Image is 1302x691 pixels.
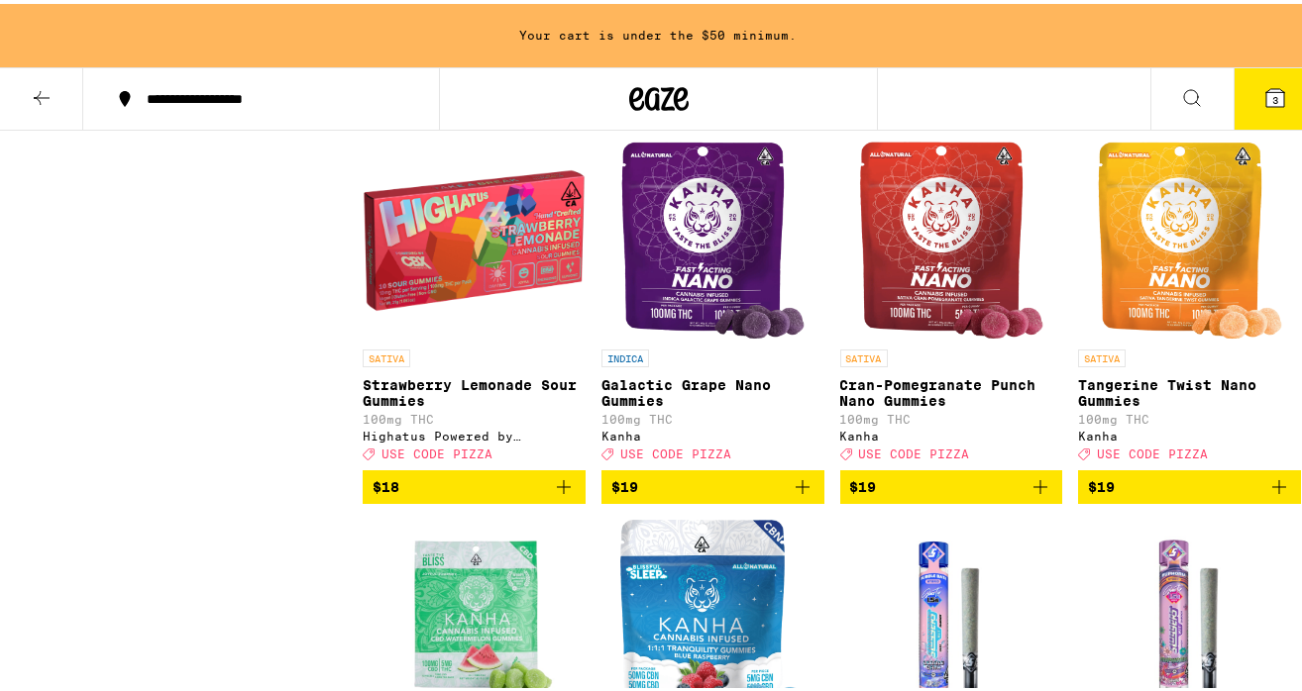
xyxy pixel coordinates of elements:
button: Add to bag [1078,466,1301,500]
img: Kanha - Galactic Grape Nano Gummies [620,138,805,336]
div: Highatus Powered by Cannabiotix [363,426,586,439]
span: USE CODE PIZZA [381,444,492,456]
a: Open page for Galactic Grape Nano Gummies from Kanha [601,138,824,466]
img: Kanha - Cran-Pomegranate Punch Nano Gummies [859,138,1043,336]
p: 100mg THC [840,409,1063,422]
img: Highatus Powered by Cannabiotix - Strawberry Lemonade Sour Gummies [363,138,586,336]
div: Kanha [840,426,1063,439]
p: 100mg THC [601,409,824,422]
span: $18 [373,475,399,491]
p: 100mg THC [363,409,586,422]
p: 100mg THC [1078,409,1301,422]
a: Open page for Strawberry Lemonade Sour Gummies from Highatus Powered by Cannabiotix [363,138,586,466]
button: Add to bag [840,466,1063,500]
p: Tangerine Twist Nano Gummies [1078,373,1301,405]
button: Add to bag [601,466,824,500]
img: Kanha - Tangerine Twist Nano Gummies [1097,138,1281,336]
span: USE CODE PIZZA [859,444,970,456]
a: Open page for Cran-Pomegranate Punch Nano Gummies from Kanha [840,138,1063,466]
span: 3 [1272,90,1278,102]
button: Add to bag [363,466,586,500]
a: Open page for Tangerine Twist Nano Gummies from Kanha [1078,138,1301,466]
p: SATIVA [1078,345,1126,363]
p: INDICA [601,345,649,363]
span: $19 [611,475,638,491]
span: USE CODE PIZZA [620,444,731,456]
span: $19 [1088,475,1115,491]
span: USE CODE PIZZA [1097,444,1208,456]
span: $19 [850,475,877,491]
p: SATIVA [363,345,410,363]
p: Galactic Grape Nano Gummies [601,373,824,405]
span: Help [46,14,86,32]
p: Cran-Pomegranate Punch Nano Gummies [840,373,1063,405]
div: Kanha [601,426,824,439]
div: Kanha [1078,426,1301,439]
p: SATIVA [840,345,888,363]
p: Strawberry Lemonade Sour Gummies [363,373,586,405]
